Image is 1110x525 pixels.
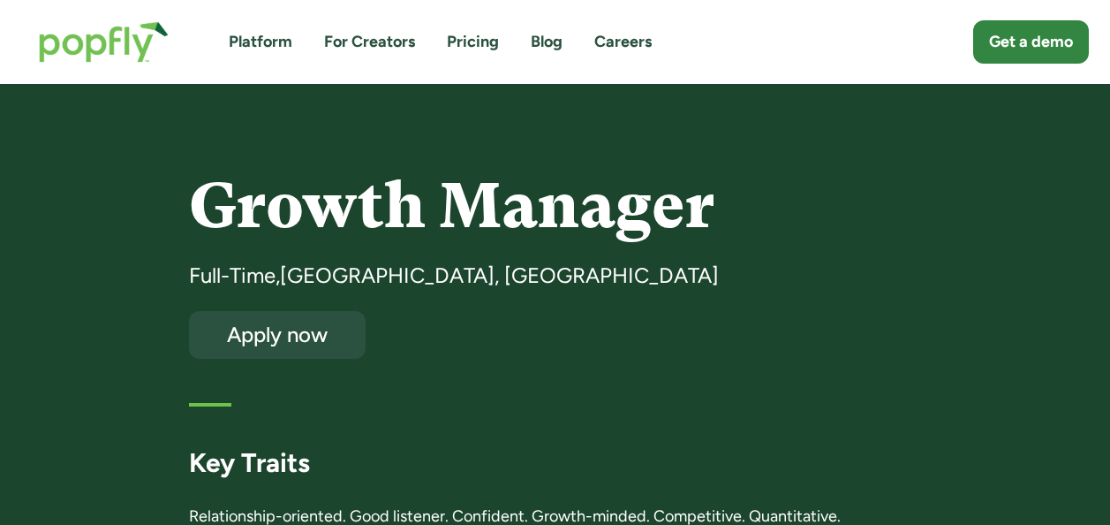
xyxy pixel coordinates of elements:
[21,4,186,80] a: home
[276,262,280,290] div: ,
[189,380,269,402] h5: First listed:
[280,262,719,290] div: [GEOGRAPHIC_DATA], [GEOGRAPHIC_DATA]
[531,31,563,53] a: Blog
[447,31,499,53] a: Pricing
[285,380,921,402] div: [DATE]
[189,172,921,240] h4: Growth Manager
[189,262,276,290] div: Full-Time
[229,31,292,53] a: Platform
[189,446,310,479] strong: Key Traits
[989,31,1073,53] div: Get a demo
[594,31,652,53] a: Careers
[973,20,1089,64] a: Get a demo
[189,311,366,359] a: Apply now
[324,31,415,53] a: For Creators
[205,323,350,346] div: Apply now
